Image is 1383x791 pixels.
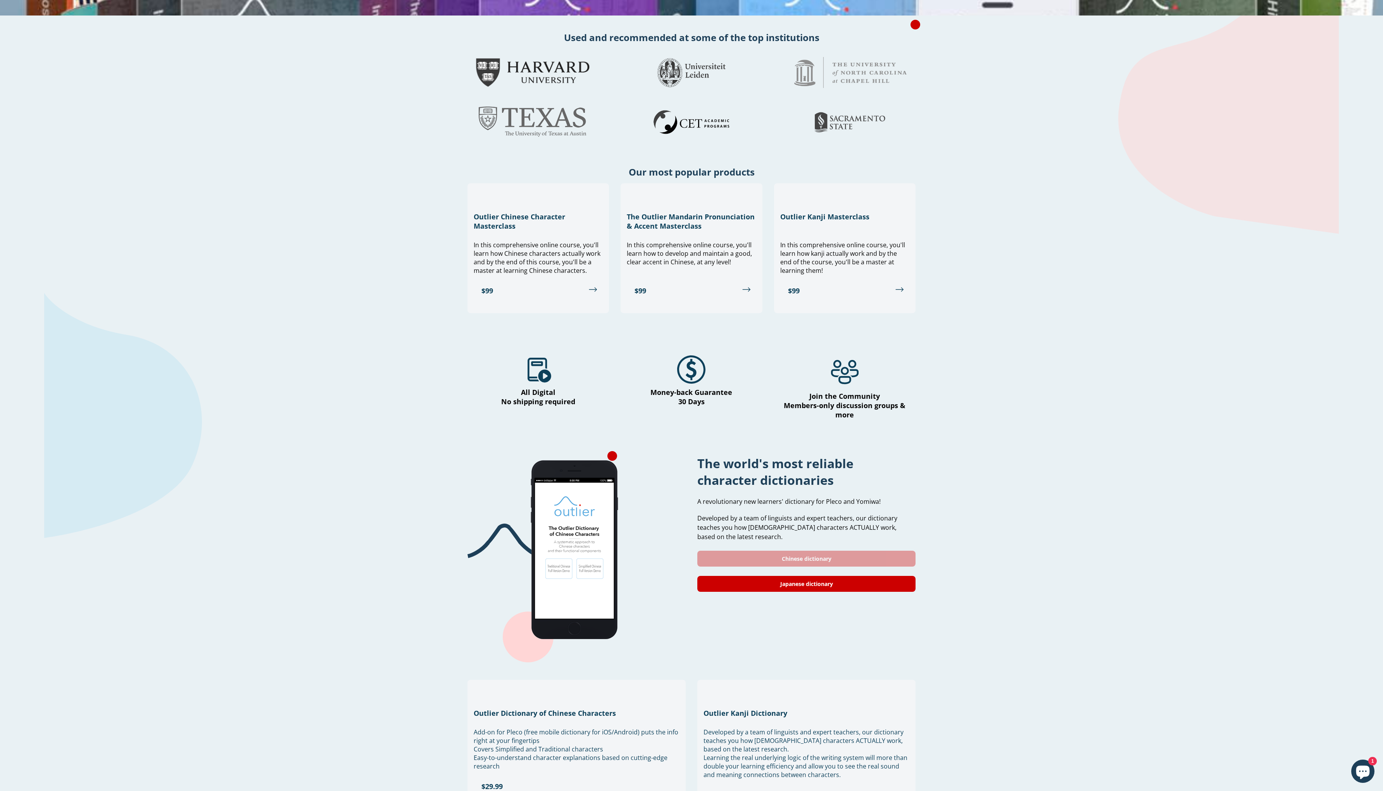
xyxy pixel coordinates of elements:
[697,551,916,567] a: Chinese dictionary
[474,708,679,718] h3: Outlier Dictionary of Chinese Characters
[780,212,909,221] h3: Outlier Kanji Masterclass
[474,745,603,753] span: Covers Simplified and Traditional characters
[627,241,752,266] span: In this comprehensive online course, you'll learn how to develop and maintain a good, clear accen...
[474,241,600,275] span: In this comprehensive online course, you'll learn how Chinese characters actually work and by the...
[704,728,909,753] li: Developed by a team of linguists and expert teachers, our dictionary teaches you how [DEMOGRAPHIC...
[1349,760,1377,785] inbox-online-store-chat: Shopify online store chat
[780,282,909,300] a: $99
[697,514,897,541] span: Developed by a team of linguists and expert teachers, our dictionary teaches you how [DEMOGRAPHIC...
[780,241,905,275] span: In this comprehensive online course, you'll learn how kanji actually work and by the end of the c...
[627,212,756,231] h3: The Outlier Mandarin Pronunciation & Accent Masterclass
[474,728,678,745] span: Add-on for Pleco (free mobile dictionary for iOS/Android) puts the info right at your fingertips
[474,753,667,770] span: Easy-to-understand character explanations based on cutting-edge research
[697,455,916,488] h1: The world's most reliable character dictionaries
[774,391,916,419] h4: Join the Community Members-only discussion groups & more
[474,212,603,231] h3: Outlier Chinese Character Masterclass
[697,576,916,592] a: Japanese dictionary
[621,388,762,406] h4: Money-back Guarantee 30 Days
[627,282,756,300] a: $99
[697,497,881,506] span: A revolutionary new learners' dictionary for Pleco and Yomiwa!
[704,708,909,718] h3: Outlier Kanji Dictionary
[704,753,909,779] li: Learning the real underlying logic of the writing system will more than double your learning effi...
[467,388,609,406] h4: All Digital No shipping required
[474,282,603,300] a: $99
